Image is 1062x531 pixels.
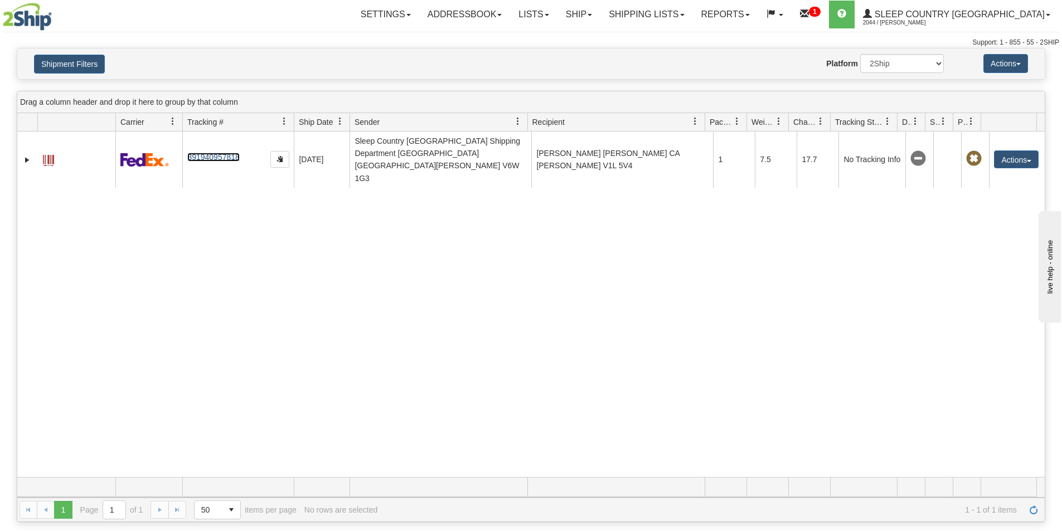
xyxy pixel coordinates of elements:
[299,116,333,128] span: Ship Date
[769,112,788,131] a: Weight filter column settings
[755,131,797,188] td: 7.5
[350,131,531,188] td: Sleep Country [GEOGRAPHIC_DATA] Shipping Department [GEOGRAPHIC_DATA] [GEOGRAPHIC_DATA][PERSON_NA...
[331,112,350,131] a: Ship Date filter column settings
[855,1,1059,28] a: Sleep Country [GEOGRAPHIC_DATA] 2044 / [PERSON_NAME]
[187,116,224,128] span: Tracking #
[983,54,1028,73] button: Actions
[419,1,511,28] a: Addressbook
[966,151,982,167] span: Pickup Not Assigned
[385,505,1017,514] span: 1 - 1 of 1 items
[838,131,905,188] td: No Tracking Info
[902,116,911,128] span: Delivery Status
[994,150,1039,168] button: Actions
[958,116,967,128] span: Pickup Status
[187,153,239,162] a: 391940957818
[686,112,705,131] a: Recipient filter column settings
[275,112,294,131] a: Tracking # filter column settings
[906,112,925,131] a: Delivery Status filter column settings
[201,504,216,515] span: 50
[863,17,947,28] span: 2044 / [PERSON_NAME]
[222,501,240,519] span: select
[43,150,54,168] a: Label
[962,112,981,131] a: Pickup Status filter column settings
[3,38,1059,47] div: Support: 1 - 855 - 55 - 2SHIP
[120,153,169,167] img: 2 - FedEx Express®
[532,116,565,128] span: Recipient
[1036,208,1061,322] iframe: chat widget
[809,7,821,17] sup: 1
[103,501,125,519] input: Page 1
[294,131,350,188] td: [DATE]
[80,500,143,519] span: Page of 1
[508,112,527,131] a: Sender filter column settings
[710,116,733,128] span: Packages
[270,151,289,168] button: Copy to clipboard
[510,1,557,28] a: Lists
[557,1,600,28] a: Ship
[835,116,884,128] span: Tracking Status
[728,112,746,131] a: Packages filter column settings
[8,9,103,18] div: live help - online
[194,500,297,519] span: items per page
[120,116,144,128] span: Carrier
[163,112,182,131] a: Carrier filter column settings
[194,500,241,519] span: Page sizes drop down
[826,58,858,69] label: Platform
[34,55,105,74] button: Shipment Filters
[17,91,1045,113] div: grid grouping header
[797,131,838,188] td: 17.7
[304,505,378,514] div: No rows are selected
[793,116,817,128] span: Charge
[352,1,419,28] a: Settings
[531,131,713,188] td: [PERSON_NAME] [PERSON_NAME] CA [PERSON_NAME] V1L 5V4
[930,116,939,128] span: Shipment Issues
[872,9,1045,19] span: Sleep Country [GEOGRAPHIC_DATA]
[713,131,755,188] td: 1
[811,112,830,131] a: Charge filter column settings
[934,112,953,131] a: Shipment Issues filter column settings
[22,154,33,165] a: Expand
[355,116,380,128] span: Sender
[693,1,758,28] a: Reports
[910,151,926,167] span: No Tracking Info
[3,3,52,31] img: logo2044.jpg
[792,1,829,28] a: 1
[751,116,775,128] span: Weight
[54,501,72,519] span: Page 1
[878,112,897,131] a: Tracking Status filter column settings
[1025,501,1042,519] a: Refresh
[600,1,692,28] a: Shipping lists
